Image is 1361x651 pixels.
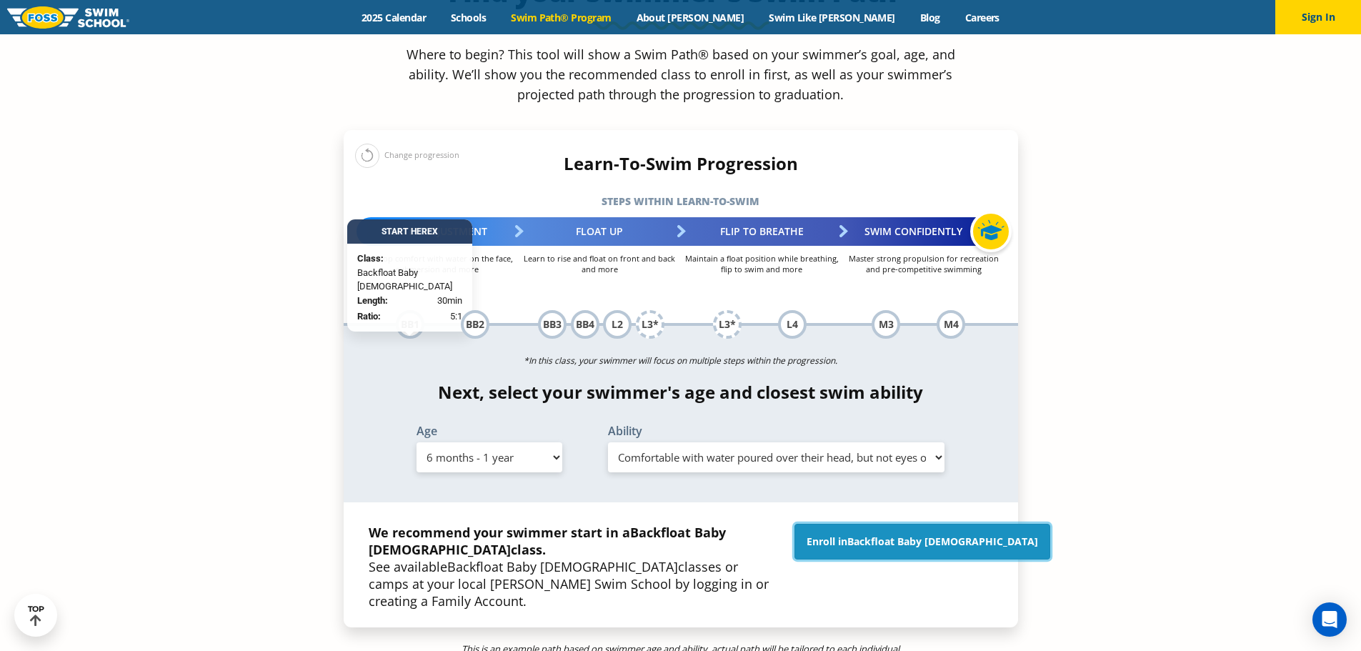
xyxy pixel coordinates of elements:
a: Careers [952,11,1012,24]
div: L2 [603,310,632,339]
div: Change progression [355,143,459,168]
div: M3 [872,310,900,339]
a: Swim Like [PERSON_NAME] [757,11,908,24]
div: Float Up [519,217,681,246]
div: L4 [778,310,807,339]
span: X [432,227,438,237]
div: BB4 [571,310,599,339]
strong: Length: [357,295,388,306]
p: *In this class, your swimmer will focus on multiple steps within the progression. [344,351,1018,371]
p: Master strong propulsion for recreation and pre-competitive swimming [843,253,1005,274]
div: Start Here [347,219,472,244]
p: Maintain a float position while breathing, flip to swim and more [681,253,843,274]
div: Open Intercom Messenger [1312,602,1347,637]
strong: We recommend your swimmer start in a class. [369,524,726,558]
label: Ability [608,425,945,437]
span: Backfloat Baby [DEMOGRAPHIC_DATA] [447,558,678,575]
img: FOSS Swim School Logo [7,6,129,29]
span: 5:1 [450,309,462,324]
h4: Next, select your swimmer's age and closest swim ability [344,382,1018,402]
div: M4 [937,310,965,339]
p: Learn to rise and float on front and back and more [519,253,681,274]
a: Swim Path® Program [499,11,624,24]
span: 30min [437,294,462,308]
span: Backfloat Baby [DEMOGRAPHIC_DATA] [847,535,1038,548]
strong: Class: [357,253,384,264]
div: Swim Confidently [843,217,1005,246]
h4: Learn-To-Swim Progression [344,154,1018,174]
div: BB2 [461,310,489,339]
p: See available classes or camps at your local [PERSON_NAME] Swim School by logging in or creating ... [369,524,780,610]
div: BB3 [538,310,567,339]
span: Backfloat Baby [DEMOGRAPHIC_DATA] [357,266,462,294]
a: Enroll inBackfloat Baby [DEMOGRAPHIC_DATA] [794,524,1050,560]
strong: Ratio: [357,311,381,322]
a: 2025 Calendar [349,11,439,24]
p: Where to begin? This tool will show a Swim Path® based on your swimmer’s goal, age, and ability. ... [401,44,961,104]
h5: Steps within Learn-to-Swim [344,192,1018,212]
span: Backfloat Baby [DEMOGRAPHIC_DATA] [369,524,726,558]
a: About [PERSON_NAME] [624,11,757,24]
a: Blog [907,11,952,24]
div: TOP [28,605,44,627]
div: Flip to Breathe [681,217,843,246]
div: Water Adjustment [357,217,519,246]
a: Schools [439,11,499,24]
label: Age [417,425,562,437]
